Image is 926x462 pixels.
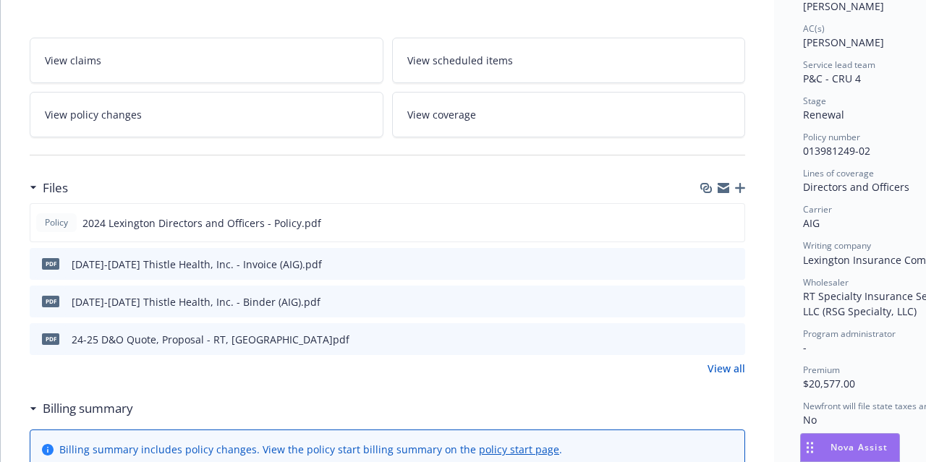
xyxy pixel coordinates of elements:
button: download file [702,215,714,231]
span: Premium [803,364,840,376]
span: Policy [42,216,71,229]
h3: Files [43,179,68,197]
div: [DATE]-[DATE] Thistle Health, Inc. - Binder (AIG).pdf [72,294,320,309]
span: View claims [45,53,101,68]
span: Stage [803,95,826,107]
span: Directors and Officers [803,180,909,194]
button: preview file [726,332,739,347]
span: Program administrator [803,328,896,340]
button: preview file [726,294,739,309]
span: - [803,341,807,354]
span: Writing company [803,239,871,252]
div: Billing summary [30,399,133,418]
div: 24-25 D&O Quote, Proposal - RT, [GEOGRAPHIC_DATA]pdf [72,332,349,347]
button: download file [703,332,715,347]
div: Files [30,179,68,197]
span: AIG [803,216,820,230]
button: preview file [726,257,739,272]
a: View coverage [392,92,746,137]
span: No [803,413,817,427]
span: $20,577.00 [803,377,855,390]
span: 013981249-02 [803,144,870,158]
div: Drag to move [801,434,819,461]
span: Renewal [803,108,844,121]
h3: Billing summary [43,399,133,418]
a: View policy changes [30,92,383,137]
div: [DATE]-[DATE] Thistle Health, Inc. - Invoice (AIG).pdf [72,257,322,272]
span: pdf [42,333,59,344]
span: pdf [42,258,59,269]
span: View policy changes [45,107,142,122]
span: Lines of coverage [803,167,874,179]
span: AC(s) [803,22,825,35]
span: [PERSON_NAME] [803,35,884,49]
span: Wholesaler [803,276,849,288]
span: View coverage [407,107,476,122]
button: download file [703,257,715,272]
span: Nova Assist [831,441,888,453]
span: View scheduled items [407,53,513,68]
span: P&C - CRU 4 [803,72,861,85]
span: Service lead team [803,59,875,71]
button: download file [703,294,715,309]
a: View claims [30,38,383,83]
a: policy start page [479,442,559,456]
span: Policy number [803,131,860,143]
a: View all [708,361,745,376]
span: 2024 Lexington Directors and Officers - Policy.pdf [82,215,321,231]
span: pdf [42,296,59,307]
button: preview file [726,215,739,231]
a: View scheduled items [392,38,746,83]
button: Nova Assist [800,433,900,462]
div: Billing summary includes policy changes. View the policy start billing summary on the . [59,442,562,457]
span: Carrier [803,203,832,215]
